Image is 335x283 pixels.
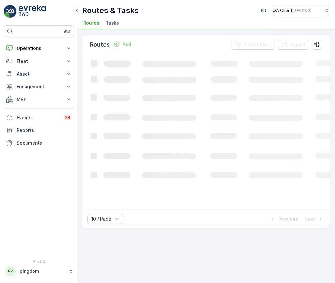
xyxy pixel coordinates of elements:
button: Operations [4,42,74,55]
p: QA Client [272,7,293,14]
button: Previous [269,215,299,223]
button: Next [304,215,324,223]
p: Fleet [17,58,62,64]
p: Events [17,114,60,121]
p: Routes [90,40,110,49]
p: MRF [17,96,62,103]
p: Next [304,216,315,222]
p: Add [123,41,131,47]
a: Documents [4,137,74,149]
button: Asset [4,68,74,80]
button: PPpingdom [4,265,74,278]
p: Previous [278,216,298,222]
p: ⌘B [63,29,70,34]
button: QA Client(+03:00) [272,5,330,16]
p: ( +03:00 ) [295,8,311,13]
p: Routes & Tasks [82,5,139,16]
p: 34 [65,115,71,120]
p: Documents [17,140,72,146]
button: Add [111,40,134,48]
p: Operations [17,45,62,52]
img: logo_light-DOdMpM7g.png [19,5,46,18]
a: Events34 [4,111,74,124]
p: Export [291,41,305,48]
span: Routes [83,20,99,26]
button: Engagement [4,80,74,93]
button: Fleet [4,55,74,68]
img: logo [4,5,17,18]
span: v 1.52.2 [4,259,74,263]
p: pingdom [20,268,65,274]
p: Clear Filters [244,41,272,48]
button: Export [278,40,309,50]
div: PP [5,266,16,276]
p: Asset [17,71,62,77]
p: Engagement [17,83,62,90]
a: Reports [4,124,74,137]
button: MRF [4,93,74,106]
span: Tasks [106,20,119,26]
p: Reports [17,127,72,134]
button: Clear Filters [231,40,275,50]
